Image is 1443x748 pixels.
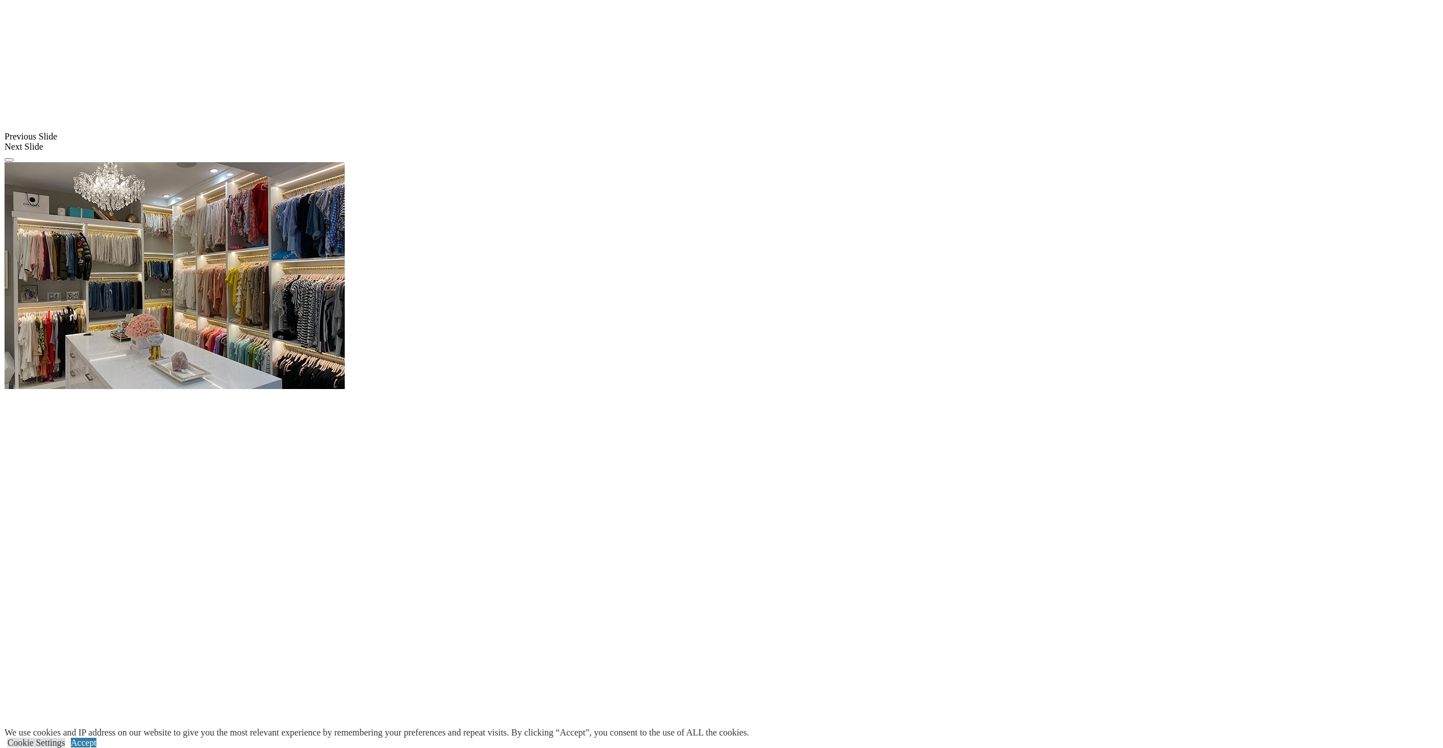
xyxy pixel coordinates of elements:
[7,738,65,747] a: Cookie Settings
[5,728,749,738] div: We use cookies and IP address on our website to give you the most relevant experience by remember...
[71,738,96,747] a: Accept
[5,132,1438,142] div: Previous Slide
[5,142,1438,152] div: Next Slide
[5,162,345,389] img: Banner for mobile view
[5,158,14,162] button: Click here to pause slide show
